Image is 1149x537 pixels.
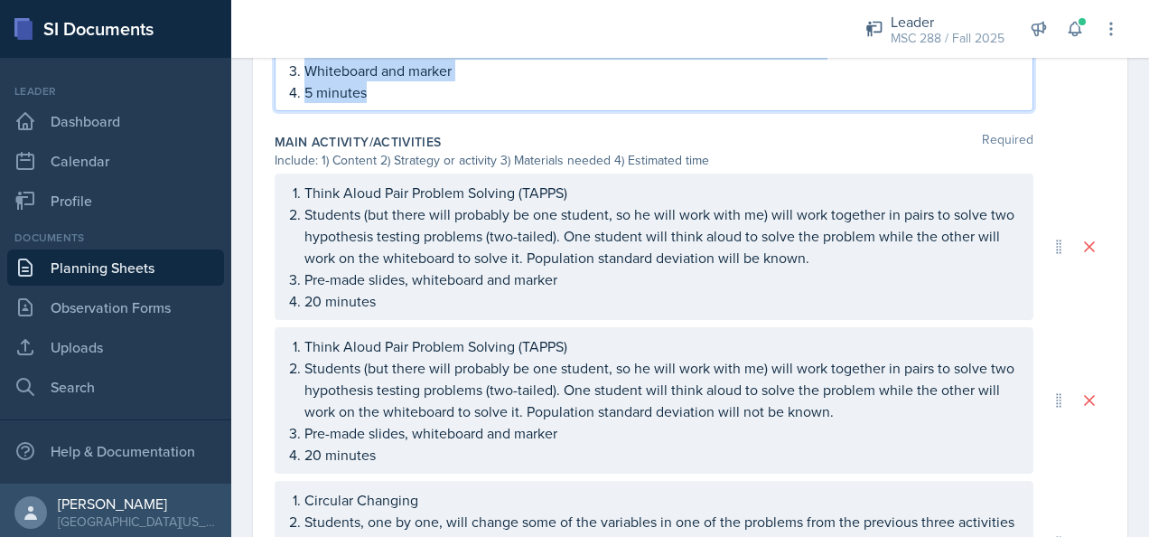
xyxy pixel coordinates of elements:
a: Calendar [7,143,224,179]
p: Students (but there will probably be one student, so he will work with me) will work together in ... [304,357,1018,422]
div: [GEOGRAPHIC_DATA][US_STATE] in [GEOGRAPHIC_DATA] [58,513,217,531]
p: Think Aloud Pair Problem Solving (TAPPS) [304,335,1018,357]
p: Students (but there will probably be one student, so he will work with me) will work together in ... [304,203,1018,268]
a: Dashboard [7,103,224,139]
p: 20 minutes [304,444,1018,466]
span: Required [982,133,1033,151]
a: Uploads [7,329,224,365]
label: Main Activity/Activities [275,133,441,151]
p: Circular Changing [304,489,1018,511]
p: 20 minutes [304,290,1018,312]
div: Documents [7,230,224,246]
div: Leader [7,83,224,99]
div: MSC 288 / Fall 2025 [891,29,1004,48]
div: Leader [891,11,1004,33]
a: Planning Sheets [7,250,224,286]
p: Pre-made slides, whiteboard and marker [304,268,1018,290]
div: Include: 1) Content 2) Strategy or activity 3) Materials needed 4) Estimated time [275,151,1033,170]
a: Search [7,369,224,405]
p: Whiteboard and marker [304,60,1018,81]
a: Profile [7,183,224,219]
p: Pre-made slides, whiteboard and marker [304,422,1018,444]
p: 5 minutes [304,81,1018,103]
a: Observation Forms [7,289,224,325]
div: [PERSON_NAME] [58,495,217,513]
div: Help & Documentation [7,433,224,469]
p: Think Aloud Pair Problem Solving (TAPPS) [304,182,1018,203]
